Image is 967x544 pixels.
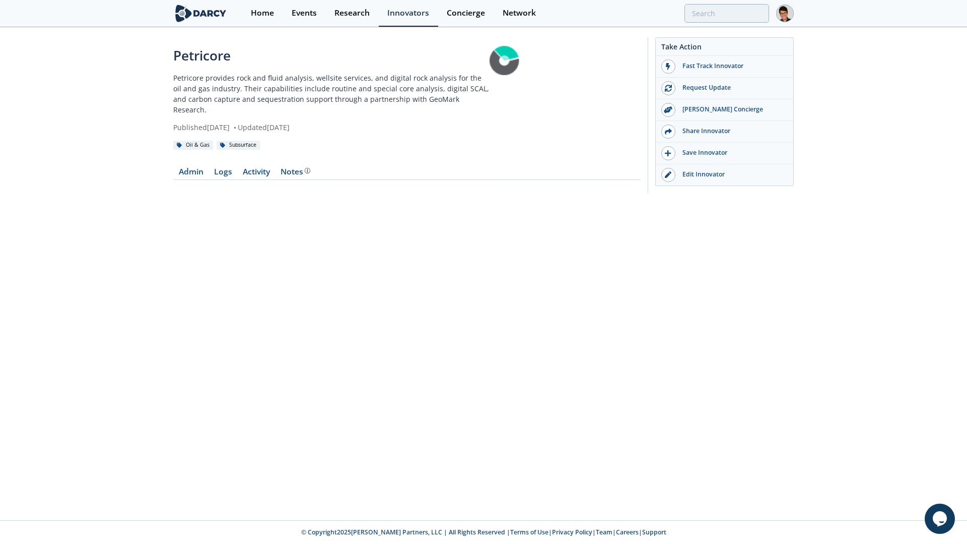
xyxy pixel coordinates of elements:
div: Take Action [656,41,793,56]
div: Network [503,9,536,17]
a: Admin [173,168,209,180]
button: Save Innovator [656,143,793,164]
a: Privacy Policy [552,528,592,536]
a: Logs [209,168,237,180]
a: Edit Innovator [656,164,793,186]
div: Subsurface [217,141,260,150]
div: [PERSON_NAME] Concierge [675,105,788,114]
div: Request Update [675,83,788,92]
p: © Copyright 2025 [PERSON_NAME] Partners, LLC | All Rights Reserved | | | | | [111,528,856,537]
a: Careers [616,528,639,536]
a: Notes [275,168,315,180]
div: Home [251,9,274,17]
div: Research [334,9,370,17]
p: Petricore provides rock and fluid analysis, wellsite services, and digital rock analysis for the ... [173,73,490,115]
div: Published [DATE] Updated [DATE] [173,122,490,133]
img: information.svg [305,168,310,173]
a: Activity [237,168,275,180]
a: Support [642,528,666,536]
img: Profile [776,5,794,22]
div: Events [292,9,317,17]
div: Concierge [447,9,485,17]
a: Terms of Use [510,528,548,536]
div: Fast Track Innovator [675,62,788,71]
img: logo-wide.svg [173,5,228,22]
div: Oil & Gas [173,141,213,150]
div: Edit Innovator [675,170,788,179]
a: Team [596,528,612,536]
div: Share Innovator [675,127,788,136]
span: • [232,123,238,132]
div: Petricore [173,46,490,66]
div: Innovators [387,9,429,17]
iframe: chat widget [925,504,957,534]
div: Save Innovator [675,148,788,157]
input: Advanced Search [684,4,769,23]
div: Notes [281,168,310,176]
